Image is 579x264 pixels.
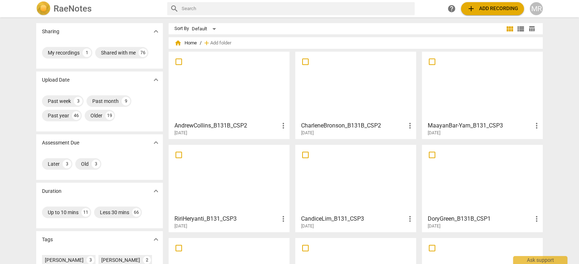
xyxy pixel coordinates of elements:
[42,139,79,147] p: Assessment Due
[45,256,84,264] div: [PERSON_NAME]
[428,121,532,130] h3: MaayanBar-Yam_B131_CSP3
[174,130,187,136] span: [DATE]
[105,111,114,120] div: 19
[48,98,71,105] div: Past week
[526,23,537,34] button: Table view
[504,23,515,34] button: Tile view
[151,234,161,245] button: Show more
[279,121,288,130] span: more_vert
[42,76,69,84] p: Upload Date
[36,1,51,16] img: Logo
[200,40,202,46] span: /
[428,215,532,223] h3: DoryGreen_B131B_CSP1
[174,26,189,31] div: Sort By
[151,186,161,196] button: Show more
[152,75,160,84] span: expand_more
[528,25,535,32] span: table_chart
[152,27,160,36] span: expand_more
[171,54,287,136] a: AndrewCollins_B131B_CSP2[DATE]
[301,121,406,130] h3: CharleneBronson_B131B_CSP2
[174,39,197,47] span: Home
[406,121,414,130] span: more_vert
[151,26,161,37] button: Show more
[279,215,288,223] span: more_vert
[101,256,140,264] div: [PERSON_NAME]
[81,160,89,168] div: Old
[515,23,526,34] button: List view
[171,147,287,229] a: RiriHeryanti_B131_CSP3[DATE]
[532,215,541,223] span: more_vert
[210,40,231,46] span: Add folder
[152,187,160,195] span: expand_more
[48,160,60,168] div: Later
[122,97,130,105] div: 9
[101,49,136,56] div: Shared with me
[532,121,541,130] span: more_vert
[48,209,79,216] div: Up to 10 mins
[203,39,210,47] span: add
[151,137,161,148] button: Show more
[192,23,219,35] div: Default
[445,2,458,15] a: Help
[301,223,314,229] span: [DATE]
[298,54,414,136] a: CharleneBronson_B131B_CSP2[DATE]
[301,215,406,223] h3: CandiceLim_B131_CSP3
[530,2,543,15] button: MR
[74,97,83,105] div: 3
[424,54,540,136] a: MaayanBar-Yam_B131_CSP3[DATE]
[63,160,71,168] div: 3
[54,4,92,14] h2: RaeNotes
[81,208,90,217] div: 11
[428,223,440,229] span: [DATE]
[83,48,91,57] div: 1
[132,208,141,217] div: 66
[48,49,80,56] div: My recordings
[170,4,179,13] span: search
[42,236,53,243] p: Tags
[506,25,514,33] span: view_module
[461,2,524,15] button: Upload
[152,138,160,147] span: expand_more
[36,1,161,16] a: LogoRaeNotes
[92,160,100,168] div: 3
[72,111,81,120] div: 46
[467,4,476,13] span: add
[42,28,59,35] p: Sharing
[516,25,525,33] span: view_list
[174,121,279,130] h3: AndrewCollins_B131B_CSP2
[86,256,94,264] div: 3
[90,112,102,119] div: Older
[301,130,314,136] span: [DATE]
[513,256,567,264] div: Ask support
[406,215,414,223] span: more_vert
[174,223,187,229] span: [DATE]
[100,209,129,216] div: Less 30 mins
[139,48,147,57] div: 76
[48,112,69,119] div: Past year
[424,147,540,229] a: DoryGreen_B131B_CSP1[DATE]
[92,98,119,105] div: Past month
[428,130,440,136] span: [DATE]
[143,256,151,264] div: 2
[447,4,456,13] span: help
[182,3,412,14] input: Search
[42,187,62,195] p: Duration
[174,215,279,223] h3: RiriHeryanti_B131_CSP3
[174,39,182,47] span: home
[152,235,160,244] span: expand_more
[151,74,161,85] button: Show more
[467,4,518,13] span: Add recording
[298,147,414,229] a: CandiceLim_B131_CSP3[DATE]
